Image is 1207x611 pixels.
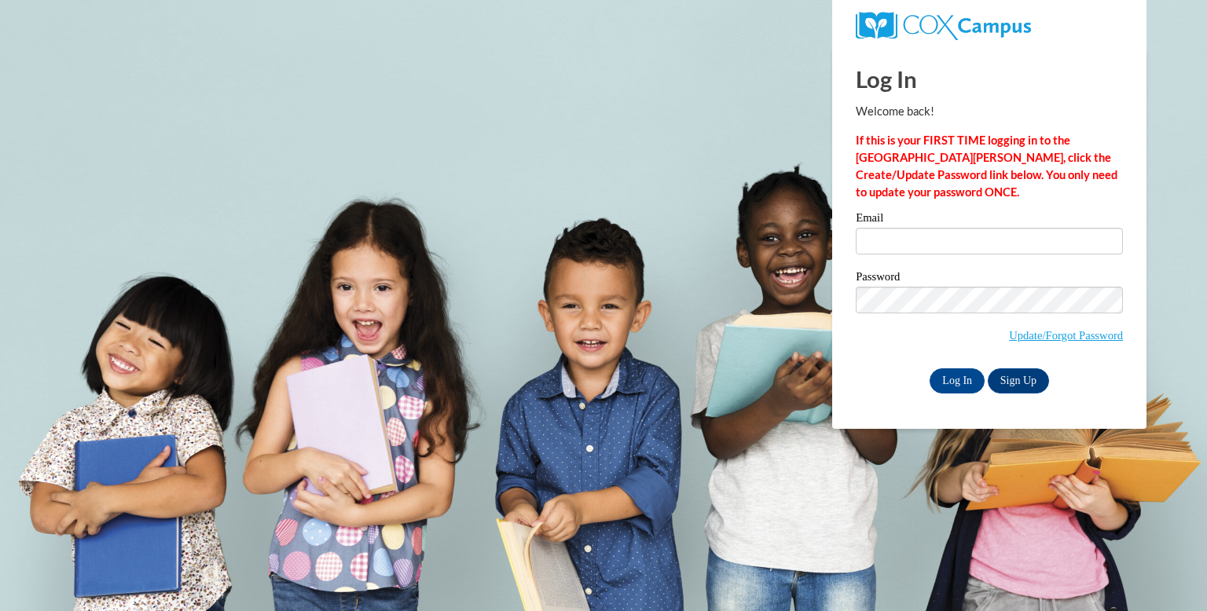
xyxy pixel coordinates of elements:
a: Update/Forgot Password [1009,329,1123,342]
img: COX Campus [856,12,1031,40]
a: Sign Up [988,368,1049,393]
label: Email [856,212,1123,228]
p: Welcome back! [856,103,1123,120]
input: Log In [930,368,985,393]
strong: If this is your FIRST TIME logging in to the [GEOGRAPHIC_DATA][PERSON_NAME], click the Create/Upd... [856,134,1117,199]
h1: Log In [856,63,1123,95]
a: COX Campus [856,18,1031,31]
label: Password [856,271,1123,287]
